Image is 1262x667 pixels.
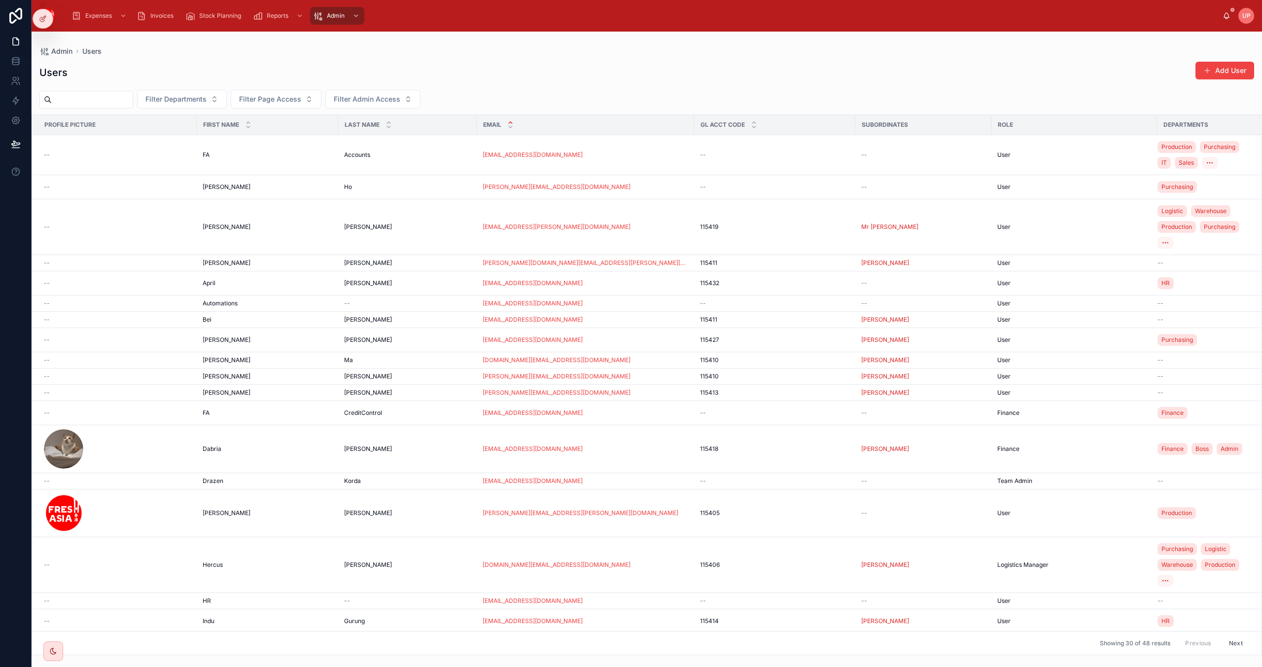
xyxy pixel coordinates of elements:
[145,94,207,104] span: Filter Departments
[44,409,191,417] a: --
[344,509,392,517] span: [PERSON_NAME]
[203,151,332,159] a: FA
[203,183,332,191] a: [PERSON_NAME]
[344,183,471,191] a: Ho
[997,299,1151,307] a: User
[1192,443,1213,455] a: Boss
[861,299,985,307] a: --
[861,509,985,517] a: --
[1161,409,1184,417] span: Finance
[44,299,191,307] a: --
[44,183,50,191] span: --
[44,279,50,287] span: --
[861,372,909,380] span: [PERSON_NAME]
[203,389,250,397] span: [PERSON_NAME]
[1161,143,1192,151] span: Production
[700,409,706,417] span: --
[483,445,583,453] a: [EMAIL_ADDRESS][DOMAIN_NAME]
[44,223,50,231] span: --
[700,299,706,307] span: --
[997,279,1151,287] a: User
[344,409,382,417] span: CreditControl
[1217,443,1242,455] a: Admin
[182,7,248,25] a: Stock Planning
[1157,179,1249,195] a: Purchasing
[483,336,583,344] a: [EMAIL_ADDRESS][DOMAIN_NAME]
[203,151,210,159] span: FA
[203,372,250,380] span: [PERSON_NAME]
[997,372,1151,380] a: User
[997,509,1011,517] span: User
[344,299,350,307] span: --
[700,409,849,417] a: --
[1157,356,1249,364] a: --
[44,151,50,159] span: --
[483,223,631,231] a: [EMAIL_ADDRESS][PERSON_NAME][DOMAIN_NAME]
[344,316,471,324] a: [PERSON_NAME]
[203,477,332,485] a: Drazen
[327,12,345,20] span: Admin
[1157,477,1249,485] a: --
[44,299,50,307] span: --
[861,316,909,324] span: [PERSON_NAME]
[861,445,909,453] a: [PERSON_NAME]
[250,7,308,25] a: Reports
[1157,203,1249,251] a: LogisticWarehouseProductionPurchasing
[203,509,250,517] span: [PERSON_NAME]
[344,445,392,453] span: [PERSON_NAME]
[700,299,849,307] a: --
[1179,159,1194,167] span: Sales
[334,94,400,104] span: Filter Admin Access
[700,477,849,485] a: --
[483,151,583,159] a: [EMAIL_ADDRESS][DOMAIN_NAME]
[1157,389,1249,397] a: --
[51,46,72,56] span: Admin
[483,336,688,344] a: [EMAIL_ADDRESS][DOMAIN_NAME]
[483,389,688,397] a: [PERSON_NAME][EMAIL_ADDRESS][DOMAIN_NAME]
[137,90,227,109] button: Select Button
[483,279,583,287] a: [EMAIL_ADDRESS][DOMAIN_NAME]
[700,279,849,287] a: 115432
[344,477,471,485] a: Korda
[1161,207,1183,215] span: Logistic
[861,223,918,231] span: Mr [PERSON_NAME]
[85,12,112,20] span: Expenses
[861,259,909,267] a: [PERSON_NAME]
[44,372,191,380] a: --
[344,279,392,287] span: [PERSON_NAME]
[310,7,364,25] a: Admin
[997,316,1011,324] span: User
[997,445,1019,453] span: Finance
[344,336,392,344] span: [PERSON_NAME]
[997,477,1032,485] span: Team Admin
[1161,183,1193,191] span: Purchasing
[861,279,985,287] a: --
[64,5,1223,27] div: scrollable content
[344,409,471,417] a: CreditControl
[203,279,332,287] a: April
[231,90,321,109] button: Select Button
[203,509,332,517] a: [PERSON_NAME]
[700,223,718,231] span: 115419
[44,336,50,344] span: --
[199,12,241,20] span: Stock Planning
[44,372,50,380] span: --
[483,389,631,397] a: [PERSON_NAME][EMAIL_ADDRESS][DOMAIN_NAME]
[203,223,332,231] a: [PERSON_NAME]
[483,316,688,324] a: [EMAIL_ADDRESS][DOMAIN_NAME]
[997,259,1151,267] a: User
[1161,336,1193,344] span: Purchasing
[483,509,678,517] a: [PERSON_NAME][EMAIL_ADDRESS][PERSON_NAME][DOMAIN_NAME]
[1195,445,1209,453] span: Boss
[483,299,688,307] a: [EMAIL_ADDRESS][DOMAIN_NAME]
[344,259,392,267] span: [PERSON_NAME]
[203,316,332,324] a: Bei
[150,12,174,20] span: Invoices
[997,183,1011,191] span: User
[997,336,1151,344] a: User
[997,372,1011,380] span: User
[203,336,332,344] a: [PERSON_NAME]
[1157,559,1197,571] a: Warehouse
[700,389,718,397] span: 115413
